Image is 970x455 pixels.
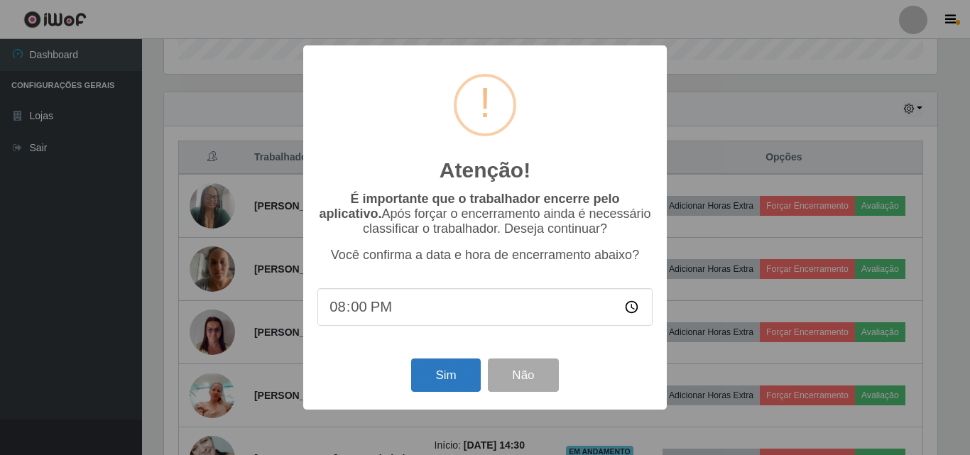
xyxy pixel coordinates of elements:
[411,358,480,392] button: Sim
[319,192,619,221] b: É importante que o trabalhador encerre pelo aplicativo.
[440,158,530,183] h2: Atenção!
[488,358,558,392] button: Não
[317,192,653,236] p: Após forçar o encerramento ainda é necessário classificar o trabalhador. Deseja continuar?
[317,248,653,263] p: Você confirma a data e hora de encerramento abaixo?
